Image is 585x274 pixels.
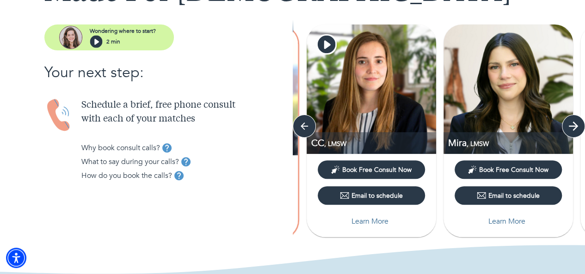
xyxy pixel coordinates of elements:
[160,141,174,155] button: tooltip
[318,186,425,205] button: Email to schedule
[443,24,573,154] img: Mira Fink profile
[44,98,74,132] img: Handset
[44,61,293,84] p: Your next step:
[172,169,186,183] button: tooltip
[81,156,179,167] p: What to say during your calls?
[324,140,346,148] span: , LMSW
[455,160,562,179] button: Book Free Consult Now
[106,37,120,46] p: 2 min
[340,191,403,200] div: Email to schedule
[342,165,412,174] span: Book Free Consult Now
[479,165,548,174] span: Book Free Consult Now
[455,186,562,205] button: Email to schedule
[90,27,156,35] p: Wondering where to start?
[311,137,436,149] p: LMSW
[351,216,388,227] p: Learn More
[179,155,193,169] button: tooltip
[81,98,293,126] p: Schedule a brief, free phone consult with each of your matches
[307,24,436,154] img: CC Chadwick profile
[477,191,540,200] div: Email to schedule
[81,142,160,153] p: Why book consult calls?
[467,140,489,148] span: , LMSW
[81,170,172,181] p: How do you book the calls?
[318,212,425,231] button: Learn More
[488,216,525,227] p: Learn More
[318,160,425,179] button: Book Free Consult Now
[455,212,562,231] button: Learn More
[59,26,82,49] img: assistant
[448,137,573,149] p: LMSW
[44,24,174,50] button: assistantWondering where to start?2 min
[6,248,26,268] div: Accessibility Menu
